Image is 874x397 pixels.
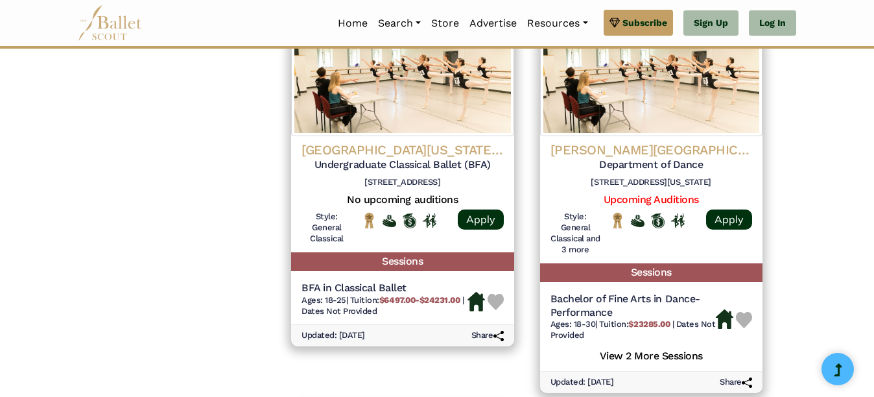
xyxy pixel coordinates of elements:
[749,10,796,36] a: Log In
[301,306,377,316] span: Dates Not Provided
[550,158,753,172] h5: Department of Dance
[550,177,753,188] h6: [STREET_ADDRESS][US_STATE]
[423,213,436,228] img: In Person
[631,215,644,227] img: Offers Financial Aid
[550,293,716,320] h5: Bachelor of Fine Arts in Dance-Performance
[291,6,514,136] img: Logo
[301,141,504,158] h4: [GEOGRAPHIC_DATA][US_STATE] (UNCSA)
[301,177,504,188] h6: [STREET_ADDRESS]
[604,10,673,36] a: Subscribe
[622,16,667,30] span: Subscribe
[467,292,485,311] img: Housing Available
[301,158,504,172] h5: Undergraduate Classical Ballet (BFA)
[550,377,614,388] h6: Updated: [DATE]
[540,6,763,136] img: Logo
[683,10,738,36] a: Sign Up
[609,16,620,30] img: gem.svg
[291,252,514,271] h5: Sessions
[301,295,467,317] h6: | |
[464,10,522,37] a: Advertise
[550,319,716,340] span: Dates Not Provided
[651,213,665,228] img: Offers Scholarship
[458,210,504,230] a: Apply
[604,193,699,206] a: Upcoming Auditions
[716,309,733,329] img: Housing Available
[550,211,601,256] h6: Style: General Classical and 3 more
[301,295,346,305] span: Ages: 18-25
[628,319,670,329] b: $23285.00
[333,10,373,37] a: Home
[736,312,752,328] img: Heart
[426,10,464,37] a: Store
[301,211,352,245] h6: Style: General Classical
[720,377,752,388] h6: Share
[522,10,593,37] a: Resources
[379,295,460,305] b: $6497.00-$24231.00
[671,213,685,228] img: In Person
[383,215,396,227] img: Offers Financial Aid
[301,282,467,295] h5: BFA in Classical Ballet
[301,193,504,207] h5: No upcoming auditions
[362,212,376,229] img: National
[373,10,426,37] a: Search
[550,319,596,329] span: Ages: 18-30
[550,141,753,158] h4: [PERSON_NAME][GEOGRAPHIC_DATA]
[471,330,504,341] h6: Share
[706,210,752,230] a: Apply
[350,295,462,305] span: Tuition:
[488,294,504,310] img: Heart
[550,319,716,341] h6: | |
[540,263,763,282] h5: Sessions
[550,346,753,363] h5: View 2 More Sessions
[611,212,624,229] img: National
[403,213,416,228] img: Offers Scholarship
[599,319,672,329] span: Tuition:
[301,330,365,341] h6: Updated: [DATE]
